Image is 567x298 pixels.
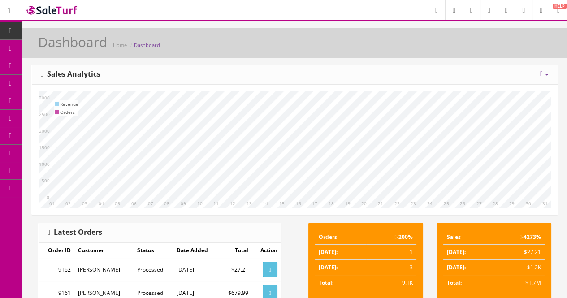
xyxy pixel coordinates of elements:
td: Sales [443,229,492,245]
strong: Total: [447,279,462,286]
td: [DATE] [173,258,219,281]
a: Home [113,42,127,48]
td: [PERSON_NAME] [74,258,134,281]
td: 1 [366,245,416,260]
td: Status [134,243,173,258]
span: HELP [553,4,567,9]
td: Orders [60,108,78,116]
td: Total [219,243,252,258]
h1: Dashboard [38,35,107,49]
strong: [DATE]: [319,263,338,271]
td: $27.21 [219,258,252,281]
td: $27.21 [492,245,545,260]
h3: Sales Analytics [41,70,100,78]
td: Revenue [60,100,78,108]
td: $1.2K [492,260,545,275]
img: SaleTurf [25,4,79,16]
td: Customer [74,243,134,258]
a: Dashboard [134,42,160,48]
td: Order ID [39,243,74,258]
strong: [DATE]: [319,248,338,256]
td: Date Added [173,243,219,258]
td: 3 [366,260,416,275]
td: $1.7M [492,275,545,290]
h3: Latest Orders [48,229,102,237]
strong: [DATE]: [447,263,466,271]
strong: [DATE]: [447,248,466,256]
td: Action [252,243,281,258]
td: Processed [134,258,173,281]
td: -4273% [492,229,545,245]
td: Orders [315,229,367,245]
td: -200% [366,229,416,245]
td: 9162 [39,258,74,281]
td: 9.1K [366,275,416,290]
strong: Total: [319,279,333,286]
